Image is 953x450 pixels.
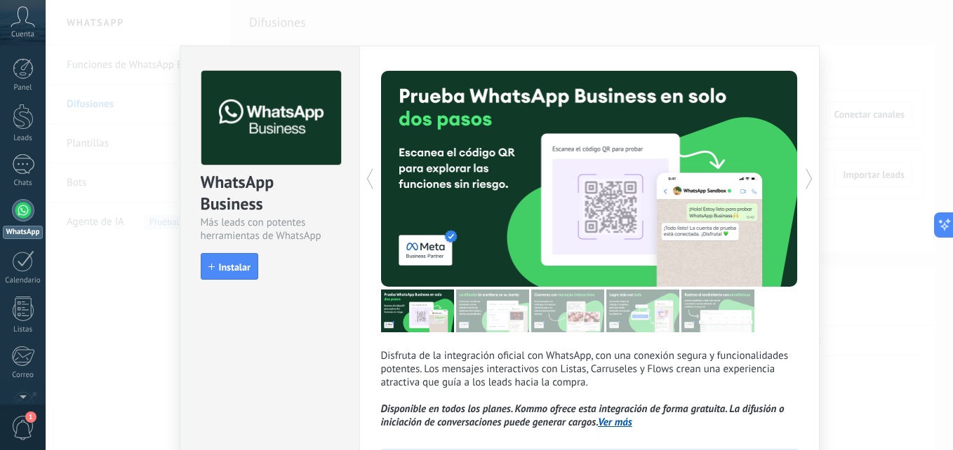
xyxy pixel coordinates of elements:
img: tour_image_7a4924cebc22ed9e3259523e50fe4fd6.png [381,289,454,332]
i: Disponible en todos los planes. Kommo ofrece esta integración de forma gratuita. La difusión o in... [381,402,785,429]
img: tour_image_cc27419dad425b0ae96c2716632553fa.png [456,289,529,332]
a: Ver más [598,416,632,429]
div: Correo [3,371,44,380]
div: Leads [3,134,44,143]
img: tour_image_1009fe39f4f058b759f0df5a2b7f6f06.png [531,289,604,332]
span: Instalar [219,262,251,272]
div: Calendario [3,276,44,285]
div: WhatsApp [3,226,43,239]
img: tour_image_cc377002d0016b7ebaeb4dbe65cb2175.png [681,289,754,332]
button: Instalar [201,253,258,280]
img: tour_image_62c9952fc9cf984da8d1d2aa2c453724.png [606,289,679,332]
div: Listas [3,325,44,334]
span: 1 [25,411,36,423]
img: logo_main.png [201,71,341,165]
div: Chats [3,179,44,188]
div: WhatsApp Business [201,171,339,216]
p: Disfruta de la integración oficial con WhatsApp, con una conexión segura y funcionalidades potent... [381,349,798,429]
span: Cuenta [11,30,34,39]
div: Más leads con potentes herramientas de WhatsApp [201,216,339,243]
div: Panel [3,83,44,93]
